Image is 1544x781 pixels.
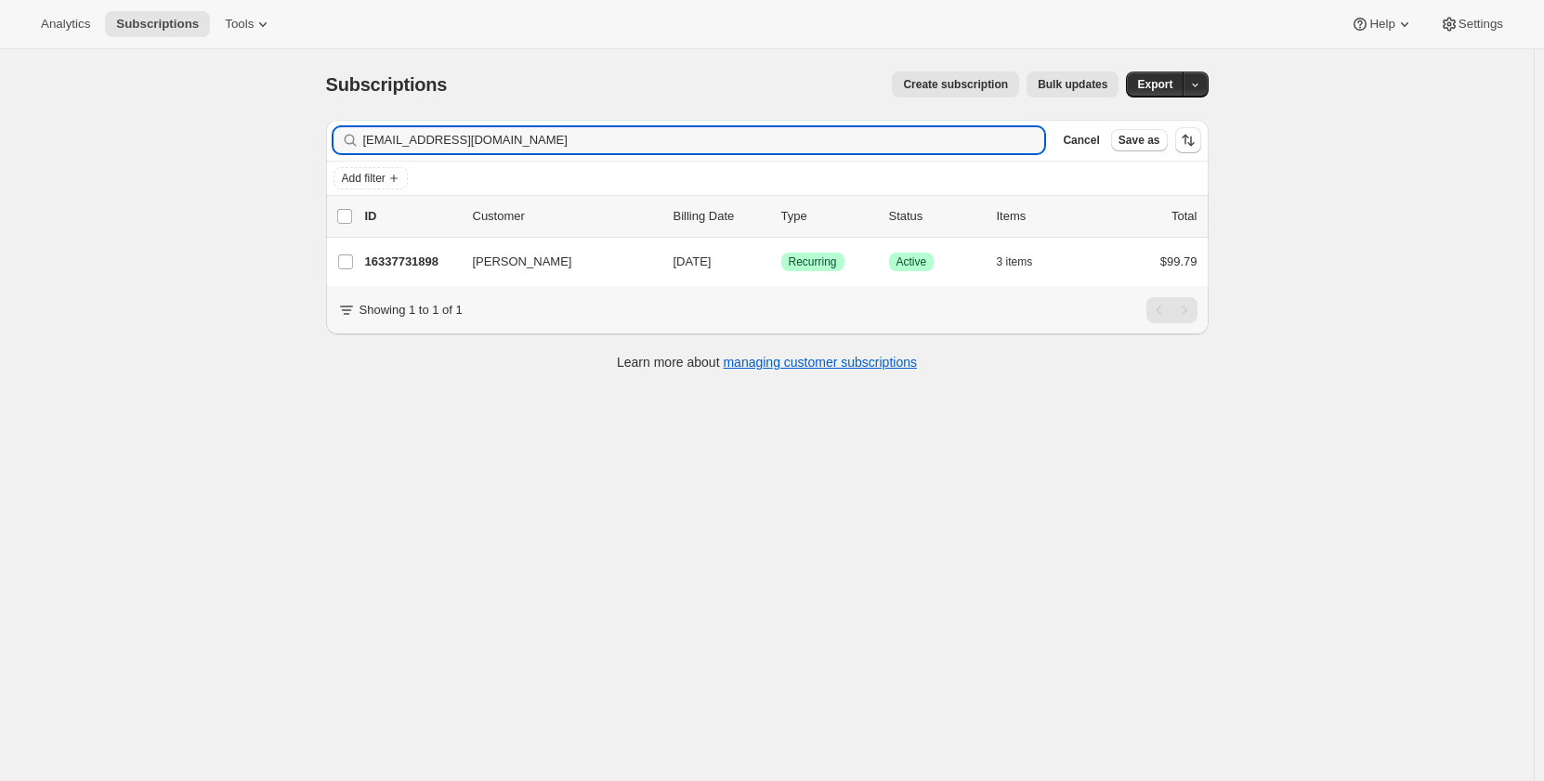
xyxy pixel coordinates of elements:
span: Tools [225,17,254,32]
div: 16337731898[PERSON_NAME][DATE]SuccessRecurringSuccessActive3 items$99.79 [365,249,1197,275]
button: Export [1126,72,1184,98]
button: Subscriptions [105,11,210,37]
button: Bulk updates [1027,72,1119,98]
p: Learn more about [617,353,917,371]
span: Help [1369,17,1394,32]
span: Subscriptions [326,74,448,95]
p: Customer [473,207,659,226]
span: Export [1137,77,1172,92]
button: Analytics [30,11,101,37]
button: Help [1340,11,1424,37]
span: Bulk updates [1038,77,1107,92]
div: Type [781,207,874,226]
div: IDCustomerBilling DateTypeStatusItemsTotal [365,207,1197,226]
span: $99.79 [1160,254,1197,268]
p: ID [365,207,458,226]
button: Save as [1111,129,1168,151]
span: 3 items [997,254,1033,269]
a: managing customer subscriptions [723,355,917,370]
span: Analytics [41,17,90,32]
span: [PERSON_NAME] [473,253,572,271]
p: Showing 1 to 1 of 1 [360,301,463,319]
span: Subscriptions [116,17,199,32]
button: Tools [214,11,283,37]
p: Status [889,207,982,226]
p: Billing Date [674,207,766,226]
button: Create subscription [892,72,1019,98]
span: Cancel [1063,133,1099,148]
button: Sort the results [1175,127,1201,153]
p: 16337731898 [365,253,458,271]
span: Recurring [789,254,837,269]
button: Settings [1429,11,1514,37]
button: [PERSON_NAME] [462,247,648,277]
button: 3 items [997,249,1053,275]
input: Filter subscribers [363,127,1045,153]
button: Cancel [1055,129,1106,151]
span: Create subscription [903,77,1008,92]
span: Save as [1119,133,1160,148]
button: Add filter [334,167,408,189]
nav: Pagination [1146,297,1197,323]
span: [DATE] [674,254,712,268]
span: Add filter [342,171,386,186]
span: Active [896,254,927,269]
div: Items [997,207,1090,226]
span: Settings [1459,17,1503,32]
p: Total [1171,207,1197,226]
